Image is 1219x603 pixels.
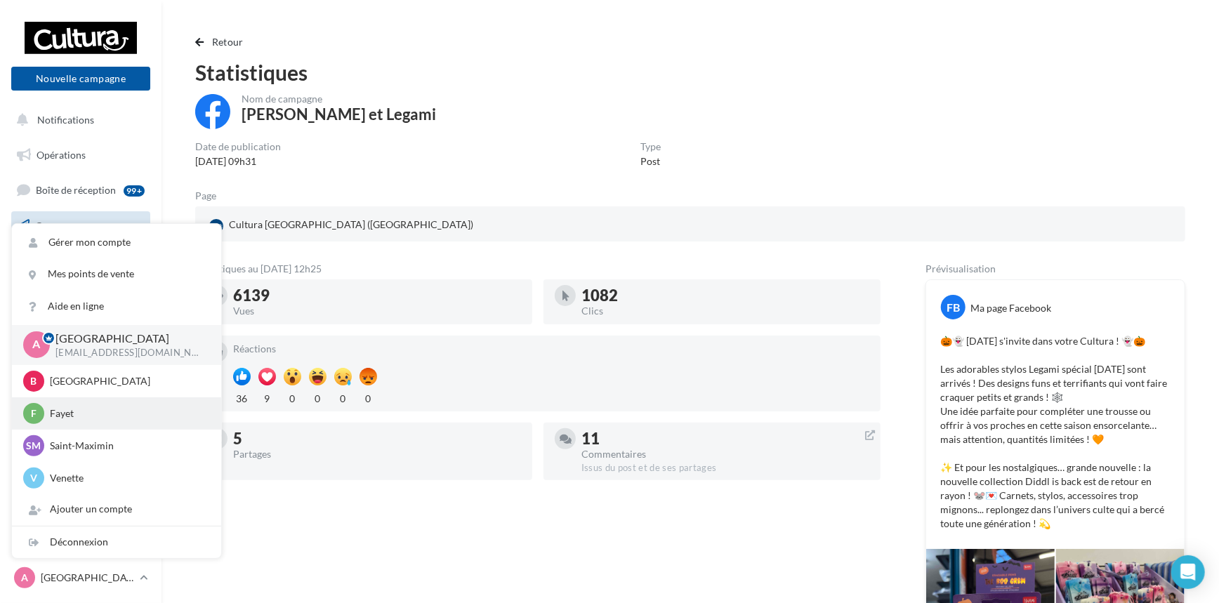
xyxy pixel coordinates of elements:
[55,347,199,359] p: [EMAIL_ADDRESS][DOMAIN_NAME]
[258,389,276,406] div: 9
[206,215,476,236] div: Cultura [GEOGRAPHIC_DATA] ([GEOGRAPHIC_DATA])
[242,94,436,104] div: Nom de campagne
[206,215,529,236] a: Cultura [GEOGRAPHIC_DATA] ([GEOGRAPHIC_DATA])
[581,431,869,446] div: 11
[8,175,153,205] a: Boîte de réception99+
[11,67,150,91] button: Nouvelle campagne
[1171,555,1205,589] div: Open Intercom Messenger
[12,258,221,290] a: Mes points de vente
[581,462,869,475] div: Issus du post et de ses partages
[50,471,204,485] p: Venette
[233,449,521,459] div: Partages
[195,154,281,168] div: [DATE] 09h31
[970,301,1051,315] div: Ma page Facebook
[195,142,281,152] div: Date de publication
[925,264,1185,274] div: Prévisualisation
[31,406,37,420] span: F
[581,288,869,303] div: 1082
[195,191,228,201] div: Page
[8,246,153,276] a: Médiathèque
[36,184,116,196] span: Boîte de réception
[233,288,521,303] div: 6139
[640,154,661,168] div: Post
[212,36,244,48] span: Retour
[233,431,521,446] div: 5
[8,105,147,135] button: Notifications
[334,389,352,406] div: 0
[12,291,221,322] a: Aide en ligne
[941,295,966,319] div: FB
[21,571,28,585] span: A
[233,389,251,406] div: 36
[12,493,221,525] div: Ajouter un compte
[233,344,869,354] div: Réactions
[233,306,521,316] div: Vues
[124,185,145,197] div: 99+
[12,227,221,258] a: Gérer mon compte
[284,389,301,406] div: 0
[8,281,153,310] a: Calendrier
[195,62,1185,83] div: Statistiques
[12,526,221,558] div: Déconnexion
[50,406,204,420] p: Fayet
[195,264,881,274] div: Statistiques au [DATE] 12h25
[41,571,134,585] p: [GEOGRAPHIC_DATA]
[11,564,150,591] a: A [GEOGRAPHIC_DATA]
[581,306,869,316] div: Clics
[50,439,204,453] p: Saint-Maximin
[35,220,86,232] span: Campagnes
[33,337,41,353] span: A
[37,149,86,161] span: Opérations
[8,211,153,241] a: Campagnes
[30,471,37,485] span: V
[360,389,377,406] div: 0
[55,331,199,347] p: [GEOGRAPHIC_DATA]
[581,449,869,459] div: Commentaires
[8,140,153,170] a: Opérations
[27,439,41,453] span: SM
[37,114,94,126] span: Notifications
[242,107,436,122] div: [PERSON_NAME] et Legami
[50,374,204,388] p: [GEOGRAPHIC_DATA]
[640,142,661,152] div: Type
[940,334,1171,531] p: 🎃👻 [DATE] s'invite dans votre Cultura ! 👻🎃 Les adorables stylos Legami spécial [DATE] sont arrivé...
[31,374,37,388] span: B
[309,389,327,406] div: 0
[195,34,249,51] button: Retour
